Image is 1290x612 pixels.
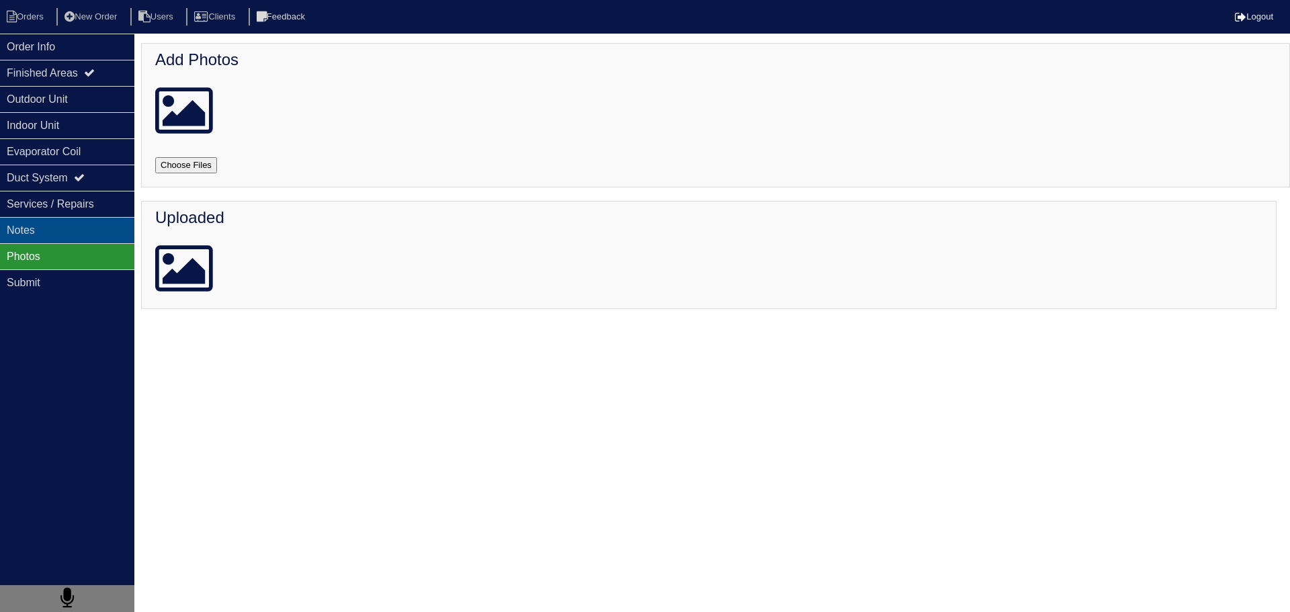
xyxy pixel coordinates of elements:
[186,8,246,26] li: Clients
[56,8,128,26] li: New Order
[249,8,316,26] li: Feedback
[155,208,1269,228] h4: Uploaded
[186,11,246,21] a: Clients
[56,11,128,21] a: New Order
[130,11,184,21] a: Users
[1235,11,1273,21] a: Logout
[155,50,1283,70] h4: Add Photos
[130,8,184,26] li: Users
